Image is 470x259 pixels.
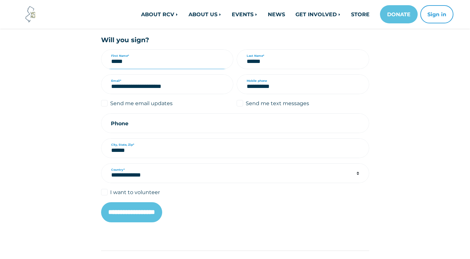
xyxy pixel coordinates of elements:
label: Send me text messages [246,99,309,107]
a: EVENTS [227,8,263,21]
label: Send me email updates [110,99,173,107]
a: ABOUT US [183,8,227,21]
a: NEWS [263,8,290,21]
img: Voter Choice NJ [22,6,39,23]
button: Sign in or sign up [420,5,453,23]
h5: Will you sign? [101,36,369,44]
a: STORE [346,8,375,21]
label: I want to volunteer [110,188,160,196]
a: DONATE [380,5,418,23]
a: ABOUT RCV [136,8,183,21]
a: GET INVOLVED [290,8,346,21]
nav: Main navigation [96,5,453,23]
